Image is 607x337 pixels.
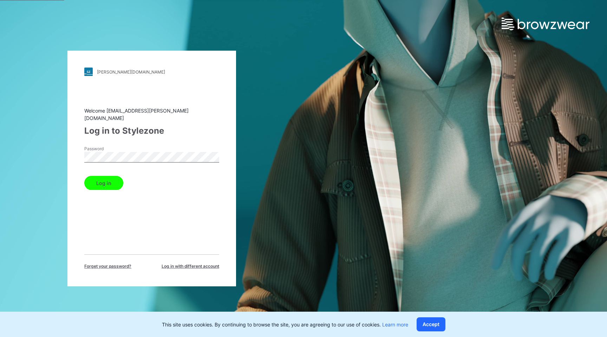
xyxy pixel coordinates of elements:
[84,107,219,122] div: Welcome [EMAIL_ADDRESS][PERSON_NAME][DOMAIN_NAME]
[84,68,219,76] a: [PERSON_NAME][DOMAIN_NAME]
[162,321,408,328] p: This site uses cookies. By continuing to browse the site, you are agreeing to our use of cookies.
[502,18,589,30] img: browzwear-logo.e42bd6dac1945053ebaf764b6aa21510.svg
[84,125,219,137] div: Log in to Stylezone
[382,322,408,328] a: Learn more
[162,263,219,269] span: Log in with different account
[84,176,123,190] button: Log in
[84,146,133,152] label: Password
[97,69,165,75] div: [PERSON_NAME][DOMAIN_NAME]
[84,68,93,76] img: stylezone-logo.562084cfcfab977791bfbf7441f1a819.svg
[417,317,445,331] button: Accept
[84,263,131,269] span: Forget your password?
